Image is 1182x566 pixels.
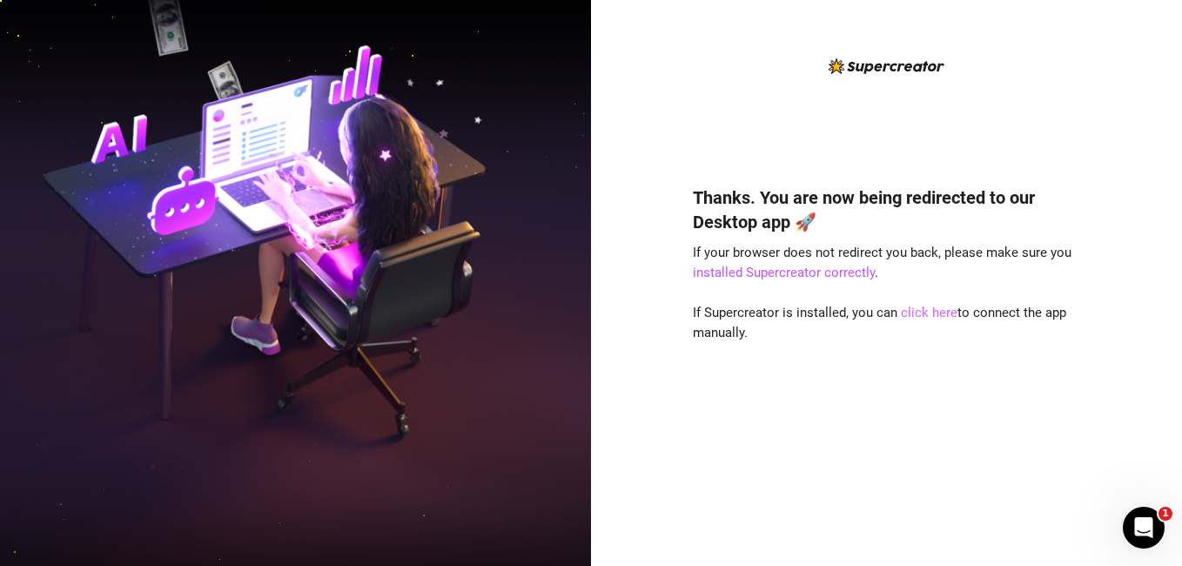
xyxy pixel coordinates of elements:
img: logo-BBDzfeDw.svg [829,58,944,74]
span: 1 [1158,507,1172,521]
iframe: Intercom live chat [1123,507,1165,549]
a: click here [901,305,957,320]
span: If Supercreator is installed, you can to connect the app manually. [693,305,1066,341]
h4: Thanks. You are now being redirected to our Desktop app 🚀 [693,185,1081,234]
span: If your browser does not redirect you back, please make sure you . [693,245,1071,281]
a: installed Supercreator correctly [693,265,875,280]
